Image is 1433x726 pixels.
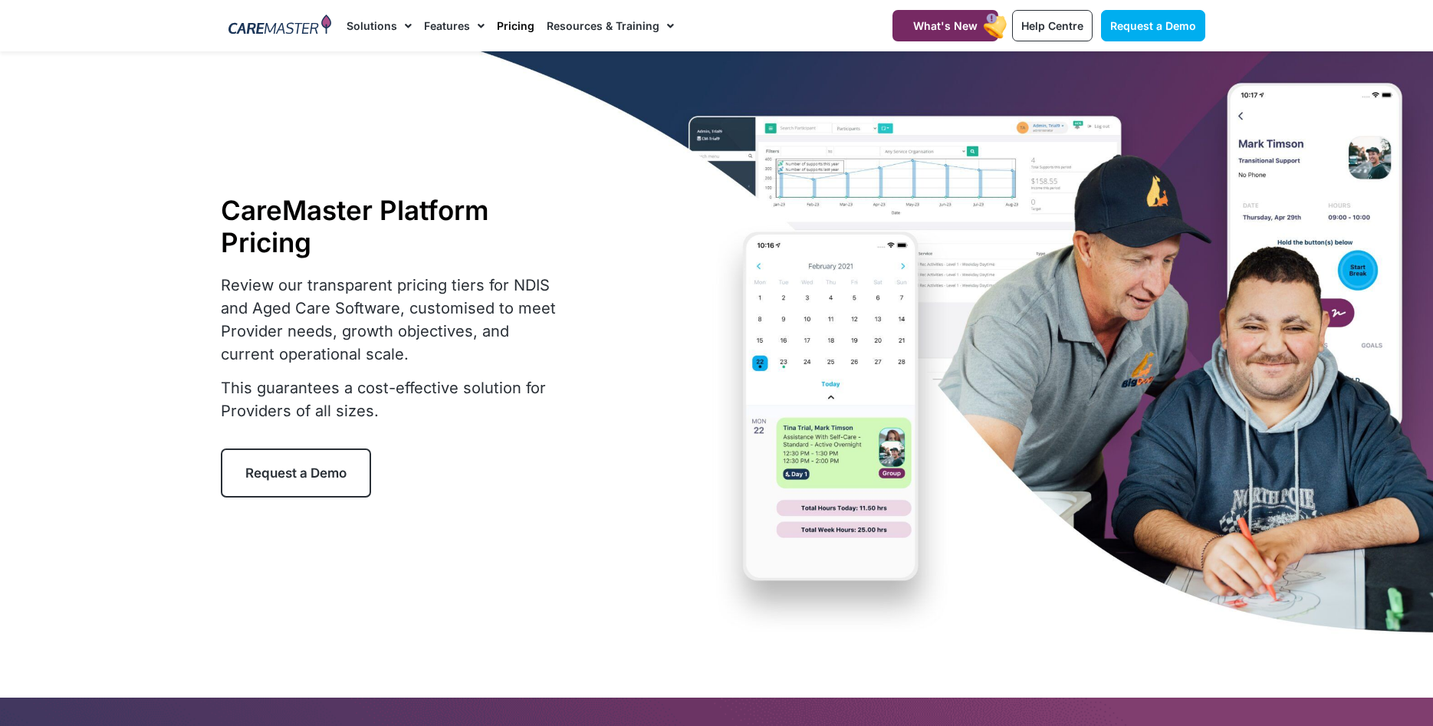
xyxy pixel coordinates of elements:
span: Request a Demo [1110,19,1196,32]
a: What's New [892,10,998,41]
img: CareMaster Logo [228,15,332,38]
span: What's New [913,19,978,32]
h1: CareMaster Platform Pricing [221,194,566,258]
p: This guarantees a cost-effective solution for Providers of all sizes. [221,376,566,422]
a: Request a Demo [1101,10,1205,41]
span: Help Centre [1021,19,1083,32]
span: Request a Demo [245,465,347,481]
p: Review our transparent pricing tiers for NDIS and Aged Care Software, customised to meet Provider... [221,274,566,366]
a: Request a Demo [221,448,371,498]
a: Help Centre [1012,10,1093,41]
